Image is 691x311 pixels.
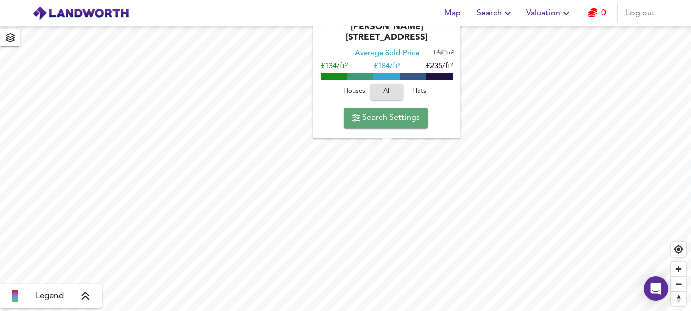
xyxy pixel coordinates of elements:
a: 0 [588,6,606,20]
span: ft² [434,50,439,56]
button: Zoom in [671,262,686,276]
span: £ 184/ft² [373,63,400,70]
div: Average Sold Price [355,49,419,59]
button: Valuation [522,3,577,23]
button: All [370,84,403,100]
span: Flats [406,86,433,98]
img: logo [32,6,129,21]
button: Search [473,3,518,23]
button: Houses [338,84,370,100]
div: Open Intercom Messenger [644,276,668,301]
span: £134/ft² [321,63,348,70]
span: Reset bearing to north [671,292,686,306]
span: Search [477,6,514,20]
span: Map [440,6,465,20]
span: £235/ft² [426,63,453,70]
button: Reset bearing to north [671,291,686,306]
span: Houses [340,86,368,98]
span: m² [447,50,454,56]
span: All [376,86,398,98]
span: Log out [626,6,655,20]
button: Search Settings [344,108,428,128]
button: 0 [581,3,613,23]
button: Zoom out [671,276,686,291]
button: Find my location [671,242,686,257]
div: [PERSON_NAME][STREET_ADDRESS] [318,22,455,49]
span: Legend [36,290,64,302]
span: Valuation [526,6,572,20]
button: Log out [622,3,659,23]
button: Flats [403,84,436,100]
span: Search Settings [352,111,420,125]
button: Map [436,3,469,23]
